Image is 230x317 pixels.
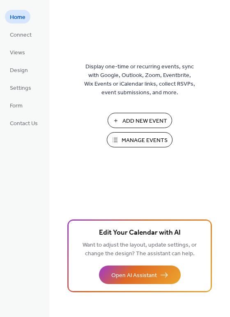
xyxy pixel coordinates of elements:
button: Add New Event [108,113,172,128]
a: Connect [5,28,37,41]
button: Open AI Assistant [99,266,181,284]
span: Views [10,49,25,57]
span: Display one-time or recurring events, sync with Google, Outlook, Zoom, Eventbrite, Wix Events or ... [84,63,195,97]
span: Form [10,102,23,110]
a: Views [5,45,30,59]
a: Contact Us [5,116,43,130]
a: Home [5,10,30,23]
a: Design [5,63,33,77]
span: Want to adjust the layout, update settings, or change the design? The assistant can help. [83,240,197,259]
span: Settings [10,84,31,93]
a: Settings [5,81,36,94]
span: Contact Us [10,119,38,128]
span: Edit Your Calendar with AI [99,227,181,239]
a: Form [5,98,28,112]
span: Design [10,66,28,75]
span: Home [10,13,25,22]
span: Manage Events [122,136,168,145]
button: Manage Events [107,132,172,147]
span: Add New Event [122,117,167,126]
span: Connect [10,31,32,40]
span: Open AI Assistant [111,271,157,280]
